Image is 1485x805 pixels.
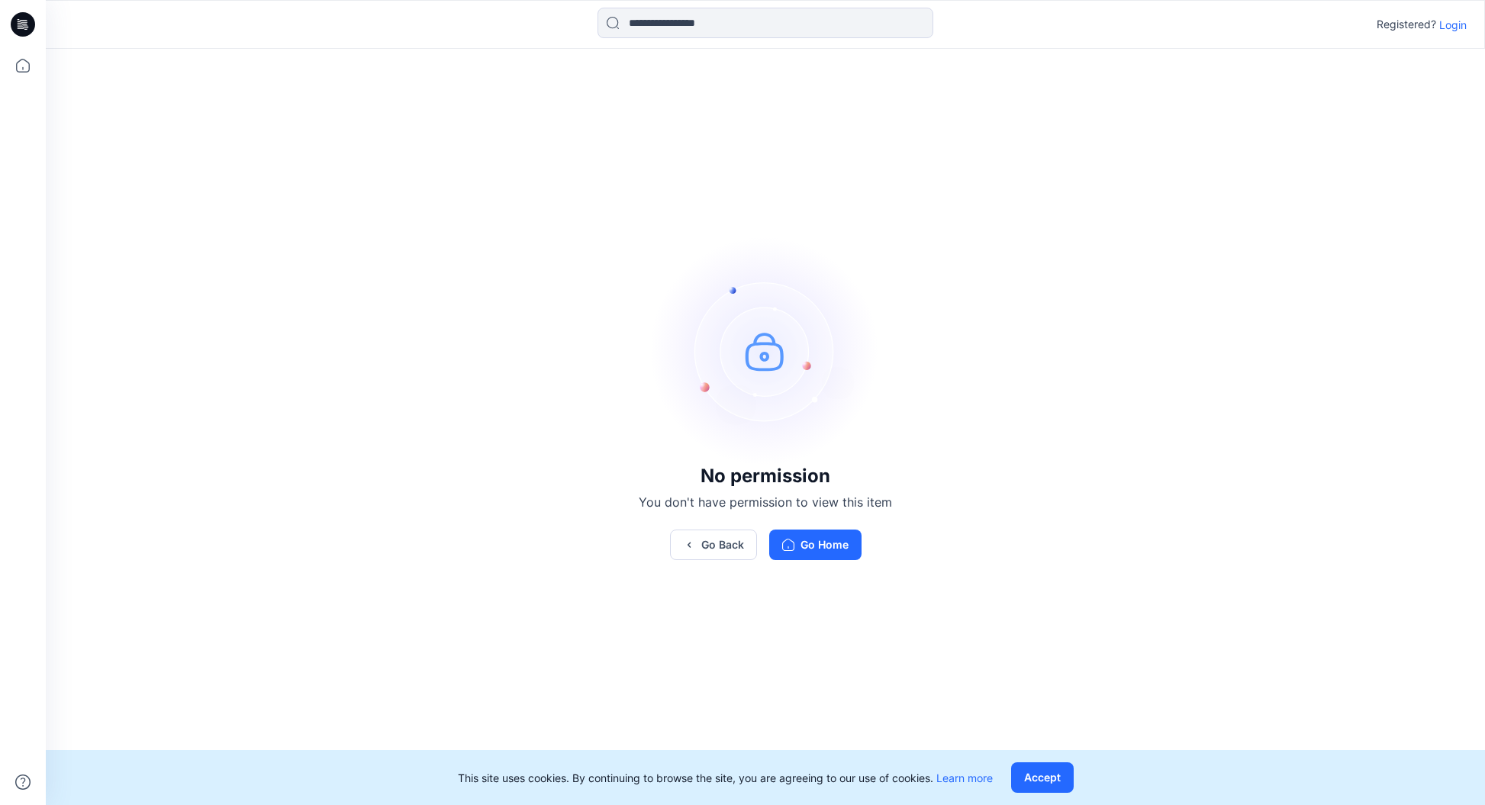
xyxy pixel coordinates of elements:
p: Registered? [1377,15,1436,34]
h3: No permission [639,465,892,487]
a: Learn more [936,771,993,784]
button: Go Home [769,530,862,560]
p: Login [1439,17,1467,33]
button: Accept [1011,762,1074,793]
button: Go Back [670,530,757,560]
p: This site uses cookies. By continuing to browse the site, you are agreeing to our use of cookies. [458,770,993,786]
p: You don't have permission to view this item [639,493,892,511]
img: no-perm.svg [651,237,880,465]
